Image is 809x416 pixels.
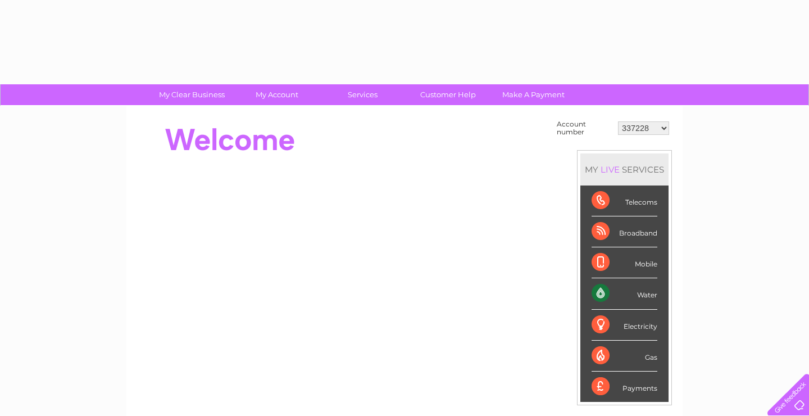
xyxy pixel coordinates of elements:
[487,84,580,105] a: Make A Payment
[146,84,238,105] a: My Clear Business
[316,84,409,105] a: Services
[592,216,657,247] div: Broadband
[580,153,669,186] div: MY SERVICES
[592,372,657,402] div: Payments
[554,117,615,139] td: Account number
[402,84,494,105] a: Customer Help
[592,310,657,341] div: Electricity
[592,341,657,372] div: Gas
[592,186,657,216] div: Telecoms
[231,84,324,105] a: My Account
[598,164,622,175] div: LIVE
[592,278,657,309] div: Water
[592,247,657,278] div: Mobile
